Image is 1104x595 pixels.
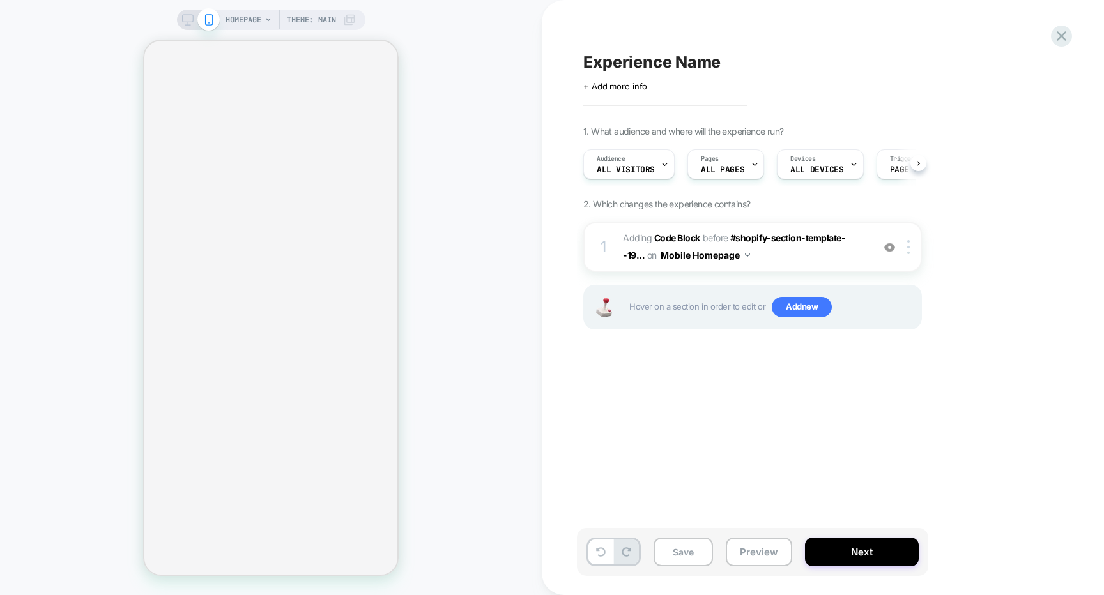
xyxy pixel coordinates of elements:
span: Theme: MAIN [287,10,336,30]
button: Mobile Homepage [661,246,750,264]
span: Page Load [890,165,933,174]
span: Devices [790,154,815,163]
button: Next [805,538,919,566]
span: 2. Which changes the experience contains? [583,199,750,209]
button: Preview [726,538,792,566]
button: Save [654,538,713,566]
img: down arrow [745,253,750,257]
iframe: To enrich screen reader interactions, please activate Accessibility in Grammarly extension settings [144,41,397,575]
img: close [907,240,910,254]
div: 1 [597,234,610,260]
span: Experience Name [583,52,721,72]
span: 1. What audience and where will the experience run? [583,126,783,137]
span: Add new [772,297,832,317]
span: HOMEPAGE [226,10,261,30]
span: Hover on a section in order to edit or [629,297,914,317]
span: Pages [701,154,719,163]
img: Joystick [591,297,617,317]
span: Adding [623,232,700,243]
span: #shopify-section-template--19... [623,232,846,260]
span: All Visitors [597,165,655,174]
span: BEFORE [703,232,728,243]
span: + Add more info [583,81,647,91]
span: Audience [597,154,625,163]
img: crossed eye [884,242,895,253]
b: Code Block [654,232,700,243]
span: ALL PAGES [701,165,744,174]
span: ALL DEVICES [790,165,843,174]
span: Trigger [890,154,915,163]
span: on [647,247,657,263]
